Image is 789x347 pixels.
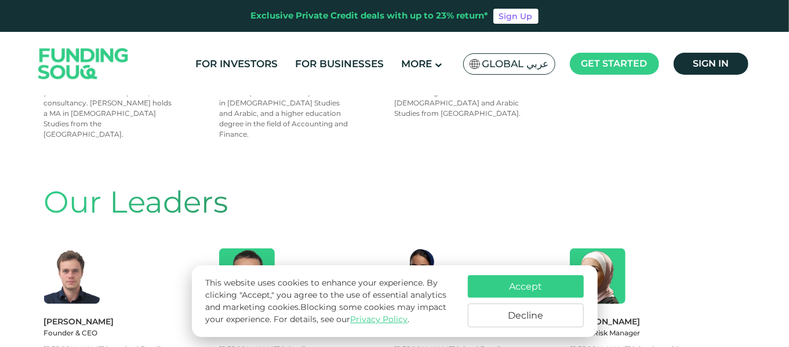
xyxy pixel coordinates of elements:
[44,316,220,328] div: [PERSON_NAME]
[192,54,281,74] a: For Investors
[470,59,480,69] img: SA Flag
[581,58,648,69] span: Get started
[219,249,275,304] img: Member Image
[205,277,456,326] p: This website uses cookies to enhance your experience. By clicking "Accept," you agree to the use ...
[493,9,539,24] a: Sign Up
[468,275,584,298] button: Accept
[44,328,220,339] div: Founder & CEO
[44,249,100,304] img: Member Image
[570,316,746,328] div: [PERSON_NAME]
[468,304,584,327] button: Decline
[274,314,409,324] span: For details, see our .
[674,53,748,75] a: Sign in
[44,184,228,221] span: Our Leaders
[350,314,408,324] a: Privacy Policy
[395,249,450,304] img: Member Image
[292,54,387,74] a: For Businesses
[570,328,746,339] div: Credit Risk Manager
[27,35,140,93] img: Logo
[401,58,432,70] span: More
[205,302,446,324] span: Blocking some cookies may impact your experience.
[693,58,729,69] span: Sign in
[570,249,626,304] img: Member Image
[482,57,549,71] span: Global عربي
[251,9,489,23] div: Exclusive Private Credit deals with up to 23% return*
